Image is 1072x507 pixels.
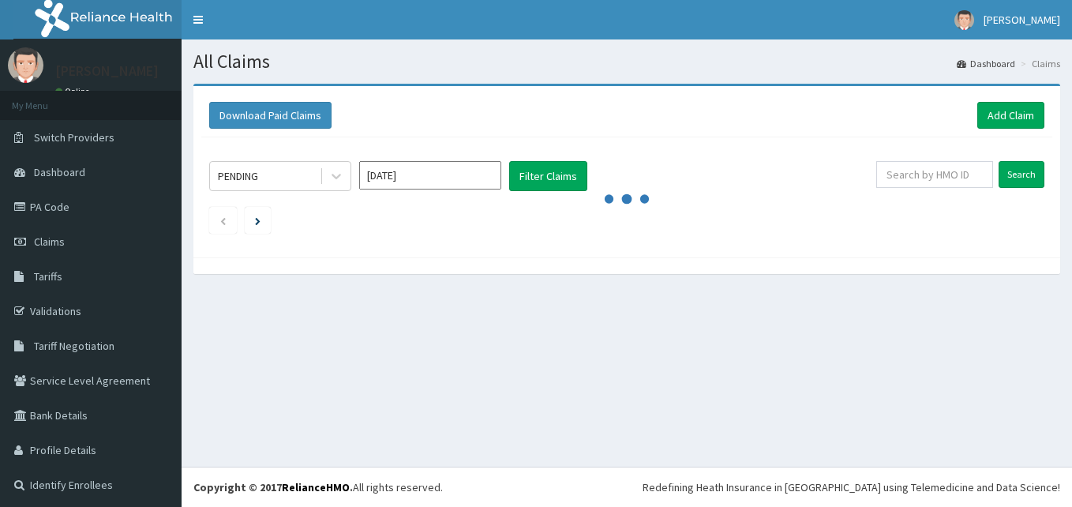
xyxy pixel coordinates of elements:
div: PENDING [218,168,258,184]
img: User Image [8,47,43,83]
a: Online [55,86,93,97]
a: Previous page [219,213,227,227]
div: Redefining Heath Insurance in [GEOGRAPHIC_DATA] using Telemedicine and Data Science! [643,479,1060,495]
span: Claims [34,235,65,249]
a: Dashboard [957,57,1015,70]
a: Next page [255,213,261,227]
p: [PERSON_NAME] [55,64,159,78]
input: Search by HMO ID [876,161,993,188]
span: Tariffs [34,269,62,284]
span: Dashboard [34,165,85,179]
span: Tariff Negotiation [34,339,114,353]
span: Switch Providers [34,130,114,145]
input: Select Month and Year [359,161,501,190]
a: Add Claim [977,102,1044,129]
input: Search [999,161,1044,188]
button: Download Paid Claims [209,102,332,129]
li: Claims [1017,57,1060,70]
span: [PERSON_NAME] [984,13,1060,27]
h1: All Claims [193,51,1060,72]
img: User Image [954,10,974,30]
svg: audio-loading [603,175,650,223]
a: RelianceHMO [282,480,350,494]
footer: All rights reserved. [182,467,1072,507]
button: Filter Claims [509,161,587,191]
strong: Copyright © 2017 . [193,480,353,494]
